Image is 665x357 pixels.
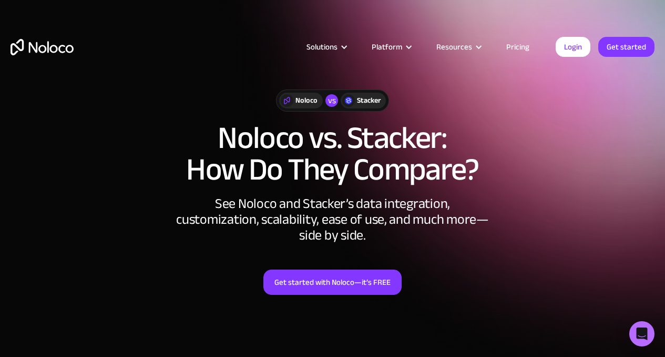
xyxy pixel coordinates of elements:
[306,40,337,54] div: Solutions
[11,122,654,185] h1: Noloco vs. Stacker: How Do They Compare?
[436,40,472,54] div: Resources
[263,270,402,295] a: Get started with Noloco—it’s FREE
[493,40,543,54] a: Pricing
[359,40,423,54] div: Platform
[556,37,590,57] a: Login
[423,40,493,54] div: Resources
[293,40,359,54] div: Solutions
[325,94,338,107] div: vs
[11,39,74,55] a: home
[295,95,318,106] div: Noloco
[598,37,654,57] a: Get started
[357,95,381,106] div: Stacker
[372,40,402,54] div: Platform
[175,196,490,243] div: See Noloco and Stacker’s data integration, customization, scalability, ease of use, and much more...
[629,321,654,346] div: Open Intercom Messenger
